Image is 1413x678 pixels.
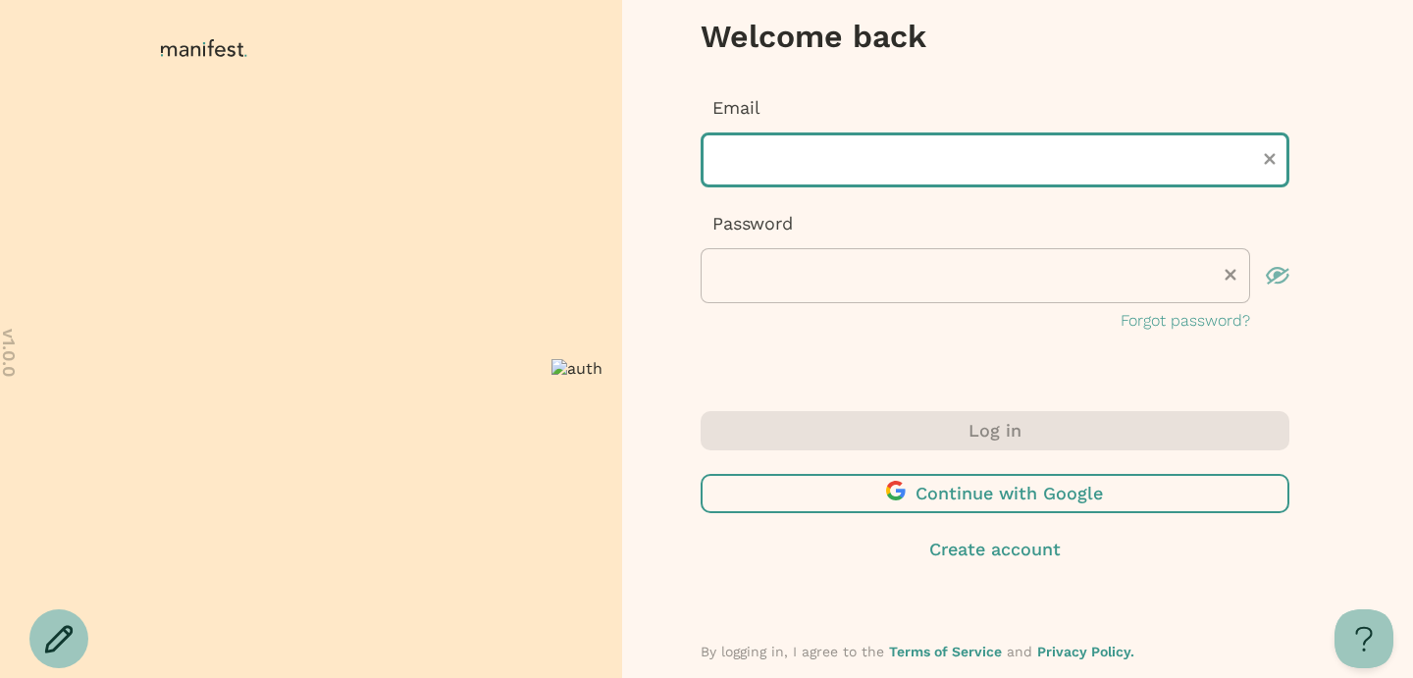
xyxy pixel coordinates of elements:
a: Privacy Policy. [1037,644,1134,659]
h3: Welcome back [701,17,1289,56]
button: Continue with Google [701,474,1289,513]
button: Forgot password? [1121,309,1250,333]
p: Email [701,95,1289,121]
span: By logging in, I agree to the and [701,644,1134,659]
iframe: Help Scout Beacon - Open [1334,609,1393,668]
a: Terms of Service [889,644,1002,659]
p: Password [701,211,1289,236]
img: auth [551,359,602,378]
button: Create account [701,537,1289,562]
